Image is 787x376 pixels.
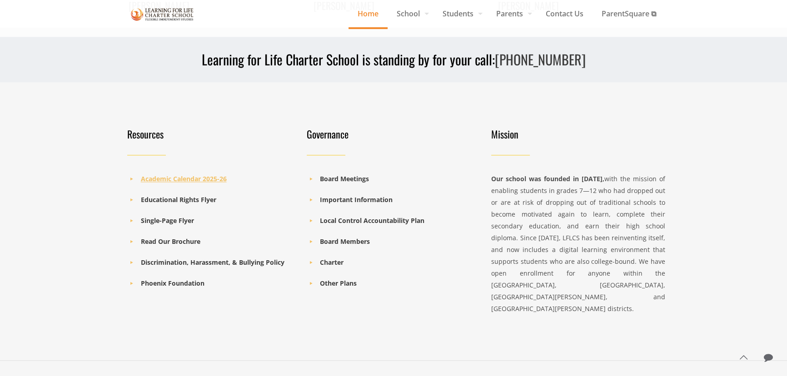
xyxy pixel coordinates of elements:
div: with the mission of enabling students in grades 7—12 who had dropped out or are at risk of droppi... [491,173,665,315]
img: Home [131,6,194,22]
a: Board Members [320,237,370,246]
h4: Governance [307,128,475,140]
a: Read Our Brochure [141,237,200,246]
a: Board Meetings [320,174,369,183]
a: Charter [320,258,344,267]
span: Contact Us [537,7,593,20]
a: Academic Calendar 2025-26 [141,174,227,183]
span: School [388,7,433,20]
strong: Our school was founded in [DATE], [491,174,604,183]
span: Home [349,7,388,20]
h4: Resources [127,128,296,140]
a: Educational Rights Flyer [141,195,216,204]
h3: Learning for Life Charter School is standing by for your call: [122,50,665,69]
a: Back to top icon [734,348,753,367]
span: Students [433,7,487,20]
h4: Mission [491,128,665,140]
a: [PHONE_NUMBER] [495,49,586,69]
a: Single-Page Flyer [141,216,194,225]
a: Important Information [320,195,393,204]
a: Local Control Accountability Plan [320,216,424,225]
a: Discrimination, Harassment, & Bullying Policy [141,258,284,267]
a: Other Plans [320,279,357,287]
span: Parents [487,7,537,20]
span: ParentSquare ⧉ [593,7,665,20]
a: Phoenix Foundation [141,279,204,287]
